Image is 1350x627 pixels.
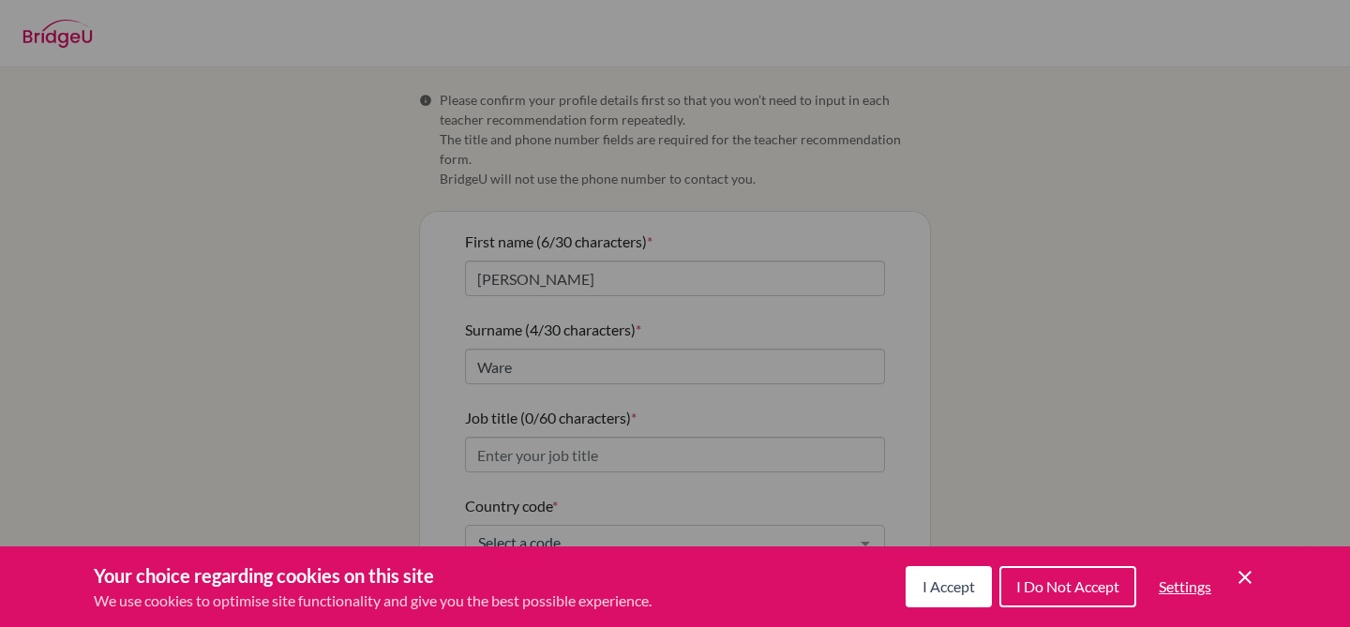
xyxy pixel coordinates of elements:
h3: Your choice regarding cookies on this site [94,561,652,590]
button: I Accept [906,566,992,607]
span: I Do Not Accept [1016,577,1119,595]
button: I Do Not Accept [999,566,1136,607]
span: Settings [1159,577,1211,595]
p: We use cookies to optimise site functionality and give you the best possible experience. [94,590,652,612]
button: Settings [1144,568,1226,605]
span: I Accept [922,577,975,595]
button: Save and close [1234,566,1256,589]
